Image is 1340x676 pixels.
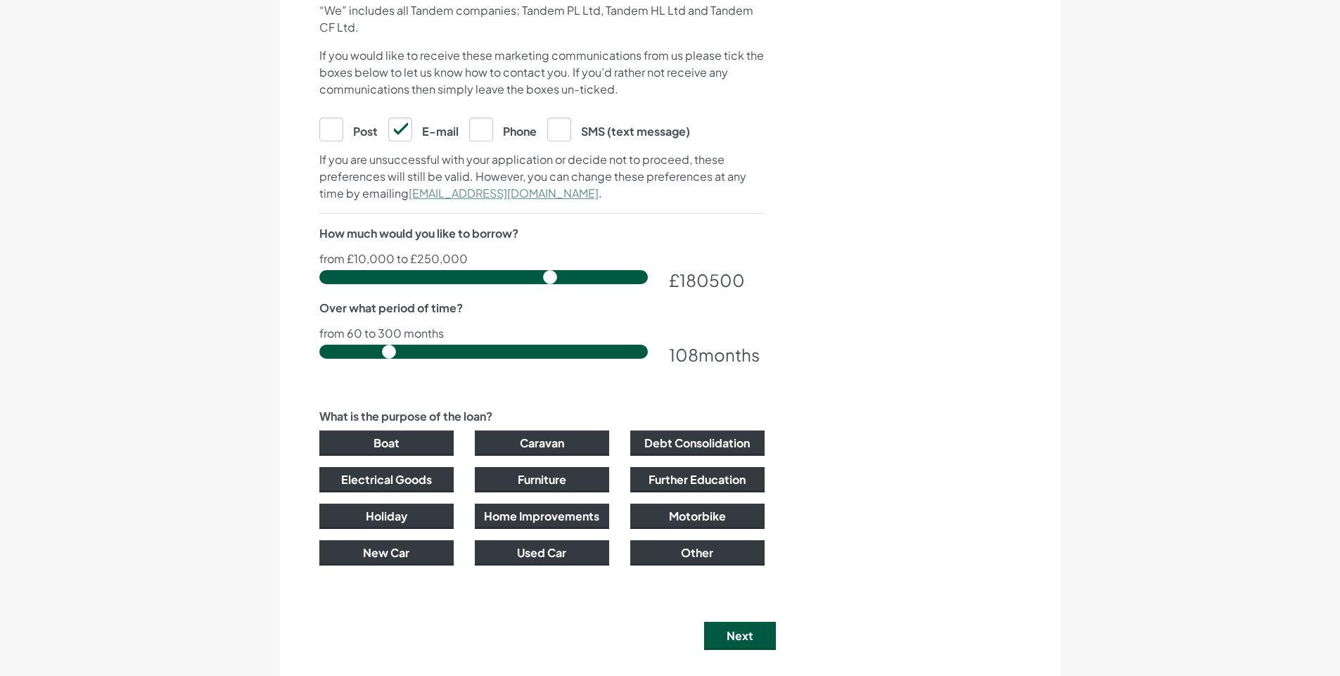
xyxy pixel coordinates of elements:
[319,431,454,456] button: Boat
[388,117,459,140] label: E-mail
[630,540,765,566] button: Other
[475,540,609,566] button: Used Car
[319,2,765,36] p: “We” includes all Tandem companies; Tandem PL Ltd, Tandem HL Ltd and Tandem CF Ltd.
[630,467,765,492] button: Further Education
[469,117,537,140] label: Phone
[319,151,765,202] p: If you are unsuccessful with your application or decide not to proceed, these preferences will st...
[409,186,599,200] a: [EMAIL_ADDRESS][DOMAIN_NAME]
[630,504,765,529] button: Motorbike
[319,540,454,566] button: New Car
[319,47,765,98] p: If you would like to receive these marketing communications from us please tick the boxes below t...
[319,467,454,492] button: Electrical Goods
[704,622,776,650] button: Next
[679,269,745,291] span: 180500
[475,467,609,492] button: Furniture
[630,431,765,456] button: Debt Consolidation
[319,408,492,425] label: What is the purpose of the loan?
[319,253,765,264] p: from £10,000 to £250,000
[475,504,609,529] button: Home Improvements
[669,267,765,293] div: £
[475,431,609,456] button: Caravan
[319,328,765,339] p: from 60 to 300 months
[319,300,463,317] label: Over what period of time?
[547,117,690,140] label: SMS (text message)
[319,225,518,242] label: How much would you like to borrow?
[319,504,454,529] button: Holiday
[669,344,698,365] span: 108
[669,342,765,367] div: months
[319,117,378,140] label: Post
